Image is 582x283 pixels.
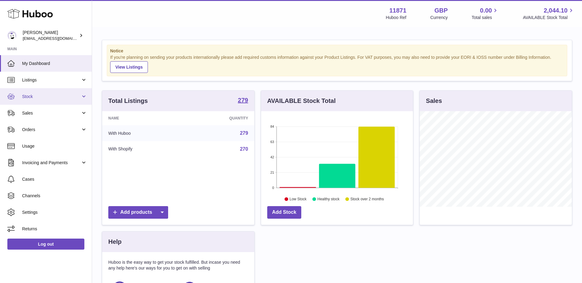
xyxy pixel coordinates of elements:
strong: Notice [110,48,564,54]
span: Invoicing and Payments [22,160,81,166]
h3: Help [108,238,121,246]
span: My Dashboard [22,61,87,66]
span: 0.00 [480,6,492,15]
strong: 279 [238,97,248,103]
text: 42 [270,155,274,159]
a: View Listings [110,61,148,73]
span: 2,044.10 [544,6,568,15]
span: Sales [22,110,81,116]
span: Usage [22,143,87,149]
div: Currency [430,15,448,21]
span: [EMAIL_ADDRESS][DOMAIN_NAME] [23,36,90,41]
h3: Sales [426,97,442,105]
h3: Total Listings [108,97,148,105]
span: Settings [22,209,87,215]
a: Log out [7,239,84,250]
span: Listings [22,77,81,83]
span: Orders [22,127,81,133]
a: 2,044.10 AVAILABLE Stock Total [523,6,575,21]
text: 21 [270,171,274,174]
p: Huboo is the easy way to get your stock fulfilled. But incase you need any help here's our ways f... [108,259,248,271]
text: 0 [272,186,274,190]
strong: 11871 [389,6,407,15]
span: Returns [22,226,87,232]
th: Quantity [184,111,254,125]
h3: AVAILABLE Stock Total [267,97,336,105]
strong: GBP [434,6,448,15]
text: Stock over 2 months [350,197,384,201]
a: 279 [240,130,248,136]
td: With Huboo [102,125,184,141]
span: AVAILABLE Stock Total [523,15,575,21]
span: Total sales [472,15,499,21]
a: Add products [108,206,168,219]
a: Add Stock [267,206,301,219]
img: internalAdmin-11871@internal.huboo.com [7,31,17,40]
th: Name [102,111,184,125]
a: 270 [240,146,248,152]
text: 63 [270,140,274,144]
td: With Shopify [102,141,184,157]
div: [PERSON_NAME] [23,30,78,41]
div: Huboo Ref [386,15,407,21]
div: If you're planning on sending your products internationally please add required customs informati... [110,55,564,73]
text: 84 [270,125,274,128]
span: Cases [22,176,87,182]
text: Healthy stock [317,197,340,201]
span: Stock [22,94,81,100]
text: Low Stock [290,197,307,201]
a: 0.00 Total sales [472,6,499,21]
span: Channels [22,193,87,199]
a: 279 [238,97,248,104]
